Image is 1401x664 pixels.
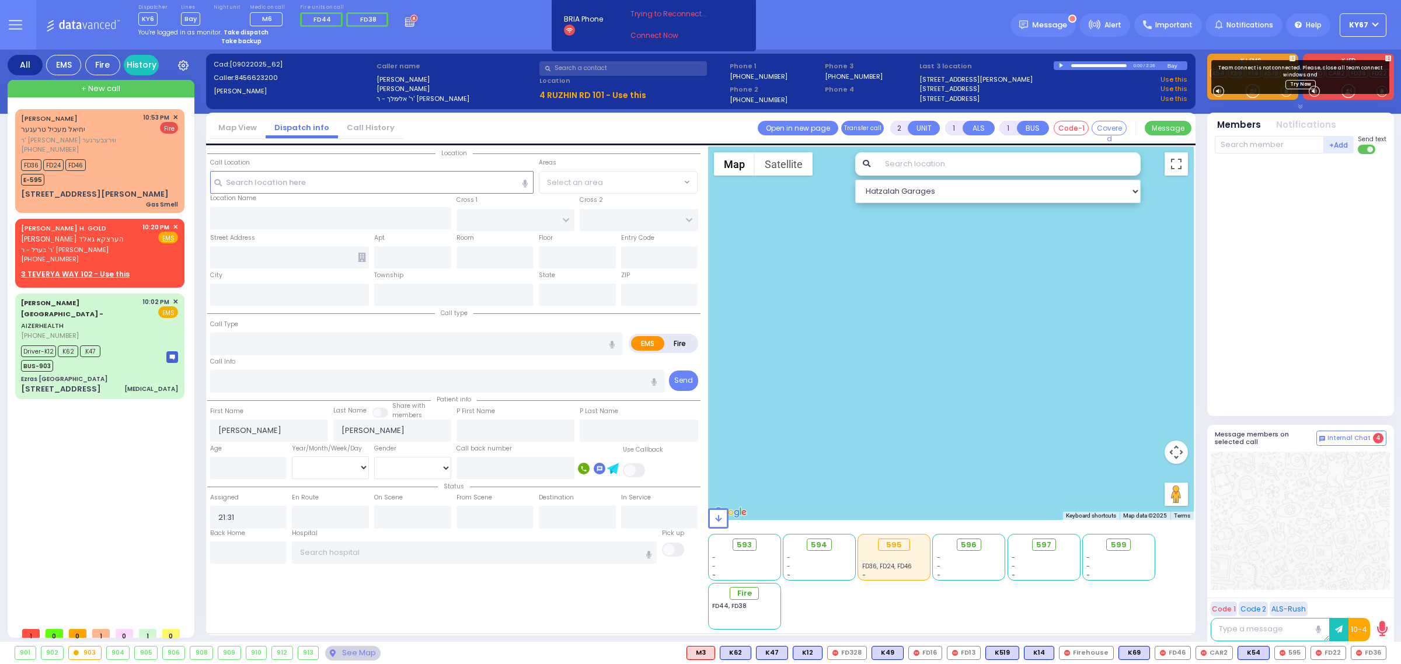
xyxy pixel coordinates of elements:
span: 0 [69,629,86,638]
img: Logo [46,18,124,32]
label: City [210,271,222,280]
div: / [1143,59,1145,72]
span: 596 [961,539,977,551]
span: [PERSON_NAME] הערצקא גאלד [21,234,124,244]
span: Patient info [431,395,477,404]
button: Message [1145,121,1191,135]
div: 909 [218,646,241,659]
div: K519 [985,646,1019,660]
span: 599 [1111,539,1127,551]
label: Cross 1 [456,195,478,205]
label: Caller: [214,73,373,83]
div: 905 [135,646,157,659]
button: Transfer call [841,121,884,135]
div: Fire [85,55,120,75]
label: Cad: [214,60,373,69]
div: Bay [1167,61,1187,70]
span: FD24 [43,159,64,171]
label: Last Name [333,406,367,415]
span: 0 [162,629,180,638]
span: 597 [1036,539,1051,551]
span: FD36, FD24, FD46 [862,562,912,571]
span: Fire [160,122,178,134]
u: 3 TEVERYA WAY 102 - Use this [21,269,130,279]
span: Driver-K12 [21,345,56,357]
span: K47 [80,345,100,357]
span: - [1086,571,1090,579]
div: BLS [872,646,904,660]
a: [PERSON_NAME] [21,114,78,123]
div: 902 [41,646,64,659]
label: Lines [181,4,200,11]
span: + New call [81,83,120,95]
u: EMS [162,234,175,243]
label: [PHONE_NUMBER] [730,95,787,104]
div: 910 [246,646,267,659]
div: K14 [1024,646,1054,660]
a: Call History [338,122,403,133]
label: Fire units on call [300,4,392,11]
label: [PERSON_NAME] [214,86,373,96]
strong: Take dispatch [224,28,269,37]
div: Firehouse [1059,646,1114,660]
div: 908 [190,646,212,659]
div: [STREET_ADDRESS][PERSON_NAME] [21,188,169,200]
span: 1 [22,629,40,638]
span: Status [438,482,470,491]
span: - [787,562,790,571]
div: FD46 [1155,646,1191,660]
img: red-radio-icon.svg [1160,650,1166,656]
span: ✕ [173,297,178,307]
div: M3 [686,646,715,660]
div: CAR2 [1196,646,1233,660]
span: - [862,571,866,579]
label: Call back number [456,444,512,453]
div: K49 [872,646,904,660]
span: KY67 [1349,20,1368,30]
img: red-radio-icon.svg [1201,650,1207,656]
div: K12 [793,646,823,660]
div: 906 [163,646,185,659]
button: Members [1217,118,1261,132]
button: Map camera controls [1165,441,1188,464]
span: Fire [737,588,752,599]
div: [STREET_ADDRESS] [21,383,101,395]
label: Street Address [210,233,255,243]
label: Age [210,444,222,453]
div: Ezras [GEOGRAPHIC_DATA] [21,375,107,383]
span: Important [1155,20,1193,30]
span: 8456623200 [235,73,278,82]
div: FD22 [1311,646,1346,660]
label: Areas [539,158,556,167]
img: red-radio-icon.svg [832,650,838,656]
label: Medic on call [250,4,287,11]
input: Search a contact [539,61,707,76]
a: AIZERHEALTH [21,298,103,330]
label: Back Home [210,529,245,538]
div: BLS [985,646,1019,660]
button: Code 2 [1239,602,1268,616]
div: BLS [793,646,823,660]
span: E-595 [21,174,44,186]
span: ✕ [173,222,178,232]
label: Location [539,76,726,86]
div: All [8,55,43,75]
span: יחיאל מעכיל טרעגער [21,124,85,134]
span: 1 [139,629,156,638]
label: Assigned [210,493,239,502]
span: FD38 [360,15,377,24]
div: See map [325,646,380,660]
span: FD46 [65,159,86,171]
label: Use Callback [623,445,663,455]
span: - [1012,562,1015,571]
div: K47 [756,646,788,660]
div: BLS [1118,646,1150,660]
div: FD13 [947,646,981,660]
strong: Take backup [221,37,262,46]
a: History [124,55,159,75]
span: [09022025_62] [229,60,283,69]
button: UNIT [908,121,940,135]
div: FD44, FD38 [712,602,776,610]
span: 0 [116,629,133,638]
input: Search member [1215,136,1324,153]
